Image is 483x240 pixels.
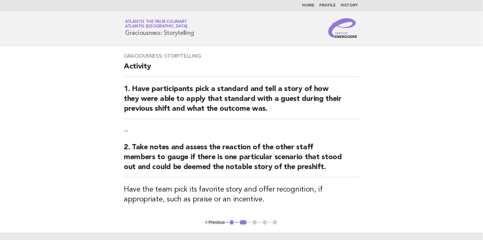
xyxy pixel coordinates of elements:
a: Atlantis The Palm CulinaryAtlantis [GEOGRAPHIC_DATA] [125,20,187,28]
h1: Graciousness: Storytelling [125,20,194,36]
button: < Previous [205,220,225,225]
h3: Have the team pick its favorite story and offer recognition, if appropriate, such as praise or an... [124,185,359,205]
button: 1 [229,219,235,226]
span: Atlantis [GEOGRAPHIC_DATA] [125,25,187,29]
a: Home [302,4,314,7]
h2: 2. Take notes and assess the reaction of the other staff members to gauge if there is one particu... [124,143,359,177]
h3: Graciousness: Storytelling [124,53,359,59]
h2: 1. Have participants pick a standard and tell a story of how they were able to apply that standar... [124,84,359,119]
a: Profile [319,4,336,7]
button: 2 [239,219,248,226]
p: -- [124,126,359,135]
h2: Activity [124,62,359,77]
a: History [341,4,358,7]
img: Service Energizers [328,18,358,38]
